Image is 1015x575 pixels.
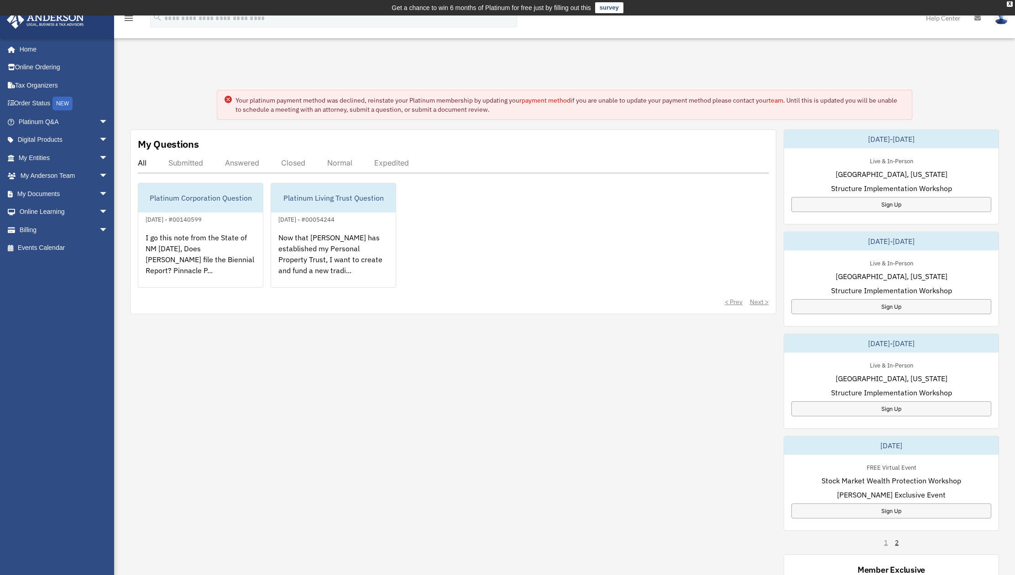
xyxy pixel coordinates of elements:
[831,387,952,398] span: Structure Implementation Workshop
[152,12,162,22] i: search
[138,183,263,212] div: Platinum Corporation Question
[6,113,122,131] a: Platinum Q&Aarrow_drop_down
[6,167,122,185] a: My Anderson Teamarrow_drop_down
[791,299,991,314] a: Sign Up
[327,158,352,167] div: Normal
[6,221,122,239] a: Billingarrow_drop_down
[791,503,991,518] a: Sign Up
[374,158,409,167] div: Expedited
[784,130,999,148] div: [DATE]-[DATE]
[123,16,134,24] a: menu
[281,158,305,167] div: Closed
[99,131,117,150] span: arrow_drop_down
[6,131,122,149] a: Digital Productsarrow_drop_down
[863,360,921,369] div: Live & In-Person
[6,185,122,203] a: My Documentsarrow_drop_down
[836,373,947,384] span: [GEOGRAPHIC_DATA], [US_STATE]
[784,334,999,352] div: [DATE]-[DATE]
[6,76,122,94] a: Tax Organizers
[863,155,921,165] div: Live & In-Person
[836,271,947,282] span: [GEOGRAPHIC_DATA], [US_STATE]
[138,137,199,151] div: My Questions
[138,225,263,296] div: I go this note from the State of NM [DATE], Does [PERSON_NAME] file the Biennial Report? Pinnacle...
[6,40,117,58] a: Home
[99,203,117,222] span: arrow_drop_down
[6,149,122,167] a: My Entitiesarrow_drop_down
[837,489,946,500] span: [PERSON_NAME] Exclusive Event
[6,203,122,221] a: Online Learningarrow_drop_down
[4,11,87,29] img: Anderson Advisors Platinum Portal
[6,239,122,257] a: Events Calendar
[863,258,921,267] div: Live & In-Person
[271,214,342,223] div: [DATE] - #00054244
[99,221,117,239] span: arrow_drop_down
[138,158,146,167] div: All
[138,214,209,223] div: [DATE] - #00140599
[6,58,122,77] a: Online Ordering
[99,185,117,203] span: arrow_drop_down
[392,2,591,13] div: Get a chance to win 6 months of Platinum for free just by filling out this
[271,183,396,212] div: Platinum Living Trust Question
[99,113,117,131] span: arrow_drop_down
[1007,1,1013,7] div: close
[271,183,396,288] a: Platinum Living Trust Question[DATE] - #00054244Now that [PERSON_NAME] has established my Persona...
[821,475,961,486] span: Stock Market Wealth Protection Workshop
[52,97,73,110] div: NEW
[168,158,203,167] div: Submitted
[595,2,623,13] a: survey
[831,285,952,296] span: Structure Implementation Workshop
[836,169,947,180] span: [GEOGRAPHIC_DATA], [US_STATE]
[769,96,783,104] a: team
[895,538,899,547] a: 2
[831,183,952,194] span: Structure Implementation Workshop
[6,94,122,113] a: Order StatusNEW
[791,401,991,416] a: Sign Up
[859,462,924,471] div: FREE Virtual Event
[791,197,991,212] a: Sign Up
[522,96,570,104] a: payment method
[99,167,117,186] span: arrow_drop_down
[123,13,134,24] i: menu
[784,232,999,250] div: [DATE]-[DATE]
[994,11,1008,25] img: User Pic
[138,183,263,288] a: Platinum Corporation Question[DATE] - #00140599I go this note from the State of NM [DATE], Does [...
[271,225,396,296] div: Now that [PERSON_NAME] has established my Personal Property Trust, I want to create and fund a ne...
[225,158,259,167] div: Answered
[235,96,904,114] div: Your platinum payment method was declined, reinstate your Platinum membership by updating your if...
[784,436,999,455] div: [DATE]
[99,149,117,167] span: arrow_drop_down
